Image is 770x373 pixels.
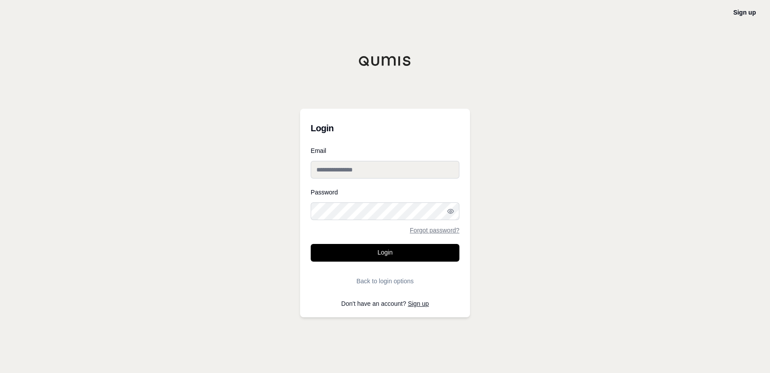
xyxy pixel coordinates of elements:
[408,300,429,307] a: Sign up
[311,119,459,137] h3: Login
[311,189,459,195] label: Password
[311,148,459,154] label: Email
[311,244,459,262] button: Login
[311,272,459,290] button: Back to login options
[358,56,412,66] img: Qumis
[410,227,459,233] a: Forgot password?
[311,301,459,307] p: Don't have an account?
[733,9,756,16] a: Sign up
